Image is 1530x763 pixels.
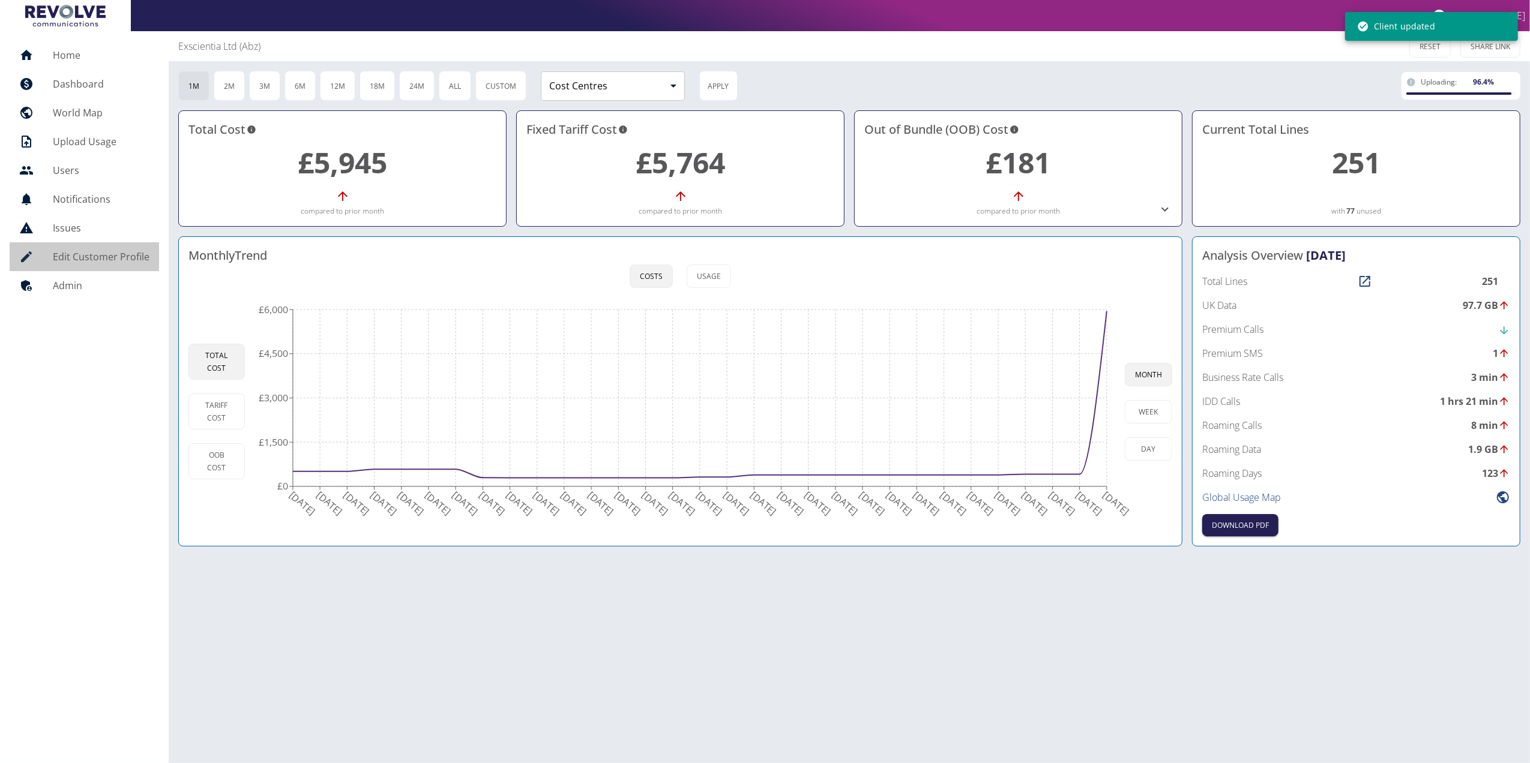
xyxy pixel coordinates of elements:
[1202,121,1510,139] h4: Current Total Lines
[1463,298,1510,313] div: 97.7 GB
[1202,442,1510,456] a: Roaming Data1.9 GB
[53,221,149,235] h5: Issues
[1471,370,1510,384] div: 3 min
[10,127,159,156] a: Upload Usage
[10,214,159,242] a: Issues
[286,489,318,518] tspan: [DATE]
[1125,400,1172,423] button: week
[368,489,399,518] tspan: [DATE]
[178,39,261,53] a: Exscientia Ltd (Abz)
[188,206,496,217] p: compared to prior month
[612,489,643,518] tspan: [DATE]
[1125,437,1172,461] button: day
[10,41,159,70] a: Home
[10,271,159,300] a: Admin
[884,489,915,518] tspan: [DATE]
[1202,490,1281,504] p: Global Usage Map
[748,489,779,518] tspan: [DATE]
[1306,247,1346,263] span: [DATE]
[320,71,355,101] button: 12M
[1046,489,1077,518] tspan: [DATE]
[1460,35,1520,58] button: SHARE LINK
[829,489,860,518] tspan: [DATE]
[314,489,345,518] tspan: [DATE]
[775,489,806,518] tspan: [DATE]
[10,185,159,214] a: Notifications
[1427,4,1530,28] button: [PERSON_NAME]
[298,143,387,182] a: £5,945
[1471,418,1510,432] div: 8 min
[1421,77,1516,88] div: Uploading:
[1468,442,1510,456] div: 1.9 GB
[965,489,996,518] tspan: [DATE]
[10,70,159,98] a: Dashboard
[1202,466,1262,480] p: Roaming Days
[1202,394,1240,408] p: IDD Calls
[341,489,372,518] tspan: [DATE]
[1202,514,1279,536] button: Download PDF
[992,489,1023,518] tspan: [DATE]
[422,489,453,518] tspan: [DATE]
[1101,489,1132,518] tspan: [DATE]
[53,106,149,120] h5: World Map
[1202,370,1283,384] p: Business Rate Calls
[178,71,209,101] button: 1M
[1332,143,1381,182] a: 251
[53,278,149,293] h5: Admin
[259,435,288,449] tspan: £1,500
[618,121,628,139] svg: This is your recurring contracted cost
[864,121,1172,139] h4: Out of Bundle (OOB) Cost
[214,71,245,101] button: 2M
[687,265,731,288] button: Usage
[636,143,725,182] a: £5,764
[259,347,288,360] tspan: £4,500
[1493,346,1510,361] div: 1
[1125,363,1172,386] button: month
[1482,274,1510,289] div: 251
[1357,16,1435,37] div: Client updated
[1409,35,1451,58] button: RESET
[526,206,834,217] p: compared to prior month
[259,391,288,404] tspan: £3,000
[699,71,738,101] button: Apply
[1202,298,1510,313] a: UK Data97.7 GB
[1202,466,1510,480] a: Roaming Days123
[1073,489,1104,518] tspan: [DATE]
[53,192,149,206] h5: Notifications
[10,98,159,127] a: World Map
[1202,346,1263,361] p: Premium SMS
[395,489,426,518] tspan: [DATE]
[721,489,752,518] tspan: [DATE]
[53,134,149,149] h5: Upload Usage
[188,443,245,479] button: OOB Cost
[1202,370,1510,384] a: Business Rate Calls3 min
[1202,274,1510,289] a: Total Lines251
[1202,394,1510,408] a: IDD Calls1 hrs 21 min
[1202,206,1510,217] p: with unused
[360,71,395,101] button: 18M
[249,71,280,101] button: 3M
[1202,346,1510,361] a: Premium SMS1
[1440,394,1510,408] div: 1 hrs 21 min
[802,489,833,518] tspan: [DATE]
[693,489,724,518] tspan: [DATE]
[188,393,245,429] button: Tariff Cost
[259,303,288,316] tspan: £6,000
[1202,298,1236,313] p: UK Data
[188,121,496,139] h4: Total Cost
[450,489,481,518] tspan: [DATE]
[1347,206,1355,217] a: 77
[526,121,834,139] h4: Fixed Tariff Cost
[247,121,256,139] svg: This is the total charges incurred over 1 months
[1019,489,1050,518] tspan: [DATE]
[285,71,316,101] button: 6M
[1473,77,1494,88] div: 96.4 %
[857,489,888,518] tspan: [DATE]
[911,489,942,518] tspan: [DATE]
[188,247,267,265] h4: Monthly Trend
[1202,322,1510,337] a: Premium Calls
[1010,121,1019,139] svg: Costs outside of your fixed tariff
[1406,77,1416,87] svg: The information in the dashboard may be incomplete until finished.
[666,489,697,518] tspan: [DATE]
